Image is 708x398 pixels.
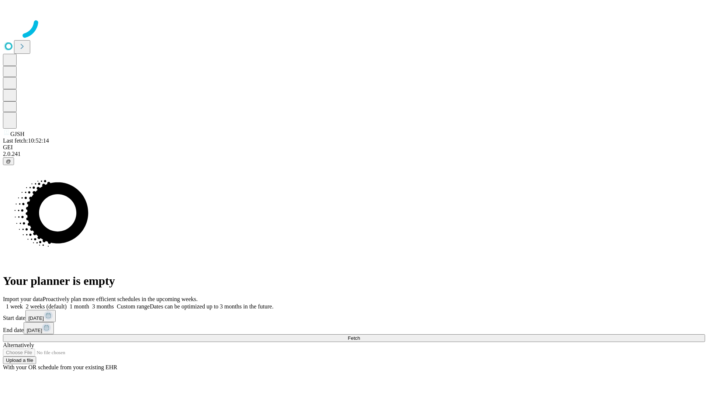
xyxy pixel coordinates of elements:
[3,144,705,151] div: GEI
[6,158,11,164] span: @
[24,322,54,334] button: [DATE]
[92,303,114,310] span: 3 months
[43,296,198,302] span: Proactively plan more efficient schedules in the upcoming weeks.
[3,356,36,364] button: Upload a file
[6,303,23,310] span: 1 week
[3,322,705,334] div: End date
[3,157,14,165] button: @
[348,335,360,341] span: Fetch
[117,303,150,310] span: Custom range
[3,342,34,348] span: Alternatively
[150,303,273,310] span: Dates can be optimized up to 3 months in the future.
[3,151,705,157] div: 2.0.241
[3,334,705,342] button: Fetch
[26,303,67,310] span: 2 weeks (default)
[70,303,89,310] span: 1 month
[28,315,44,321] span: [DATE]
[3,310,705,322] div: Start date
[25,310,56,322] button: [DATE]
[3,274,705,288] h1: Your planner is empty
[27,328,42,333] span: [DATE]
[3,296,43,302] span: Import your data
[3,137,49,144] span: Last fetch: 10:52:14
[3,364,117,370] span: With your OR schedule from your existing EHR
[10,131,24,137] span: GJSH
